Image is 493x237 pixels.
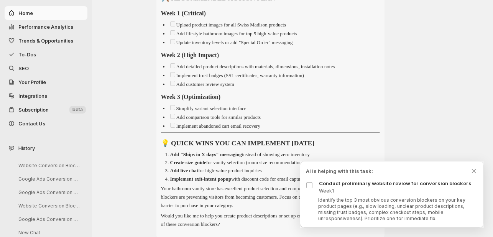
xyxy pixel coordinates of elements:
[170,168,262,173] p: for high-value product inquiries
[18,120,45,127] span: Contact Us
[319,188,478,194] p: Week 1
[161,94,221,100] strong: Week 3 (Optimization)
[470,167,478,175] button: Dismiss todo indicator
[12,160,85,171] button: Website Conversion Blockers Review Session
[169,22,286,28] p: Upload product images for all Swiss Madison products
[169,81,234,87] p: Add customer review system
[18,144,35,152] span: History
[12,186,85,198] button: Google Ads Conversion Tracking Analysis
[18,79,46,85] span: Your Profile
[161,184,380,210] p: Your bathroom vanity store has excellent product selection and competitive pricing, but these con...
[72,107,83,113] span: beta
[5,34,87,48] button: Trends & Opportunities
[18,65,29,71] span: SEO
[5,6,87,20] button: Home
[161,139,315,147] strong: 💡 QUICK WINS YOU CAN IMPLEMENT [DATE]
[306,167,470,175] p: AI is helping with this task:
[170,151,310,157] p: instead of showing zero inventory
[5,48,87,61] button: To-Dos
[12,173,85,185] button: Google Ads Conversion Tracking Analysis
[5,89,87,103] a: Integrations
[170,151,242,157] strong: Add "Ships in X days" messaging
[18,10,33,16] span: Home
[169,123,260,129] p: Implement abandoned cart email recovery
[5,103,87,117] button: Subscription
[5,75,87,89] a: Your Profile
[18,107,49,113] span: Subscription
[18,38,73,44] span: Trends & Opportunities
[170,160,306,165] p: for vanity selection (room size recommendations)
[169,114,261,120] p: Add comparison tools for similar products
[5,20,87,34] button: Performance Analytics
[169,72,304,78] p: Implement trust badges (SSL certificates, warranty information)
[161,52,219,58] strong: Week 2 (High Impact)
[170,176,232,182] strong: Implement exit-intent popup
[169,39,293,45] p: Update inventory levels or add "Special Order" messaging
[318,197,478,222] p: Identify the top 3 most obvious conversion blockers on your key product pages (e.g., slow loading...
[319,179,478,187] p: Conduct preliminary website review for conversion blockers
[169,64,335,69] p: Add detailed product descriptions with materials, dimensions, installation notes
[5,61,87,75] a: SEO
[169,31,297,36] p: Add lifestyle bathroom images for top 5 high-value products
[170,168,199,173] strong: Add live chat
[18,93,47,99] span: Integrations
[12,213,85,225] button: Google Ads Conversion Tracking Analysis
[169,105,246,111] p: Simplify variant selection interface
[5,117,87,130] button: Contact Us
[170,176,304,182] p: with discount code for email capture
[18,51,36,58] span: To-Dos
[161,212,380,229] p: Would you like me to help you create product descriptions or set up email marketing flows to addr...
[161,10,206,16] strong: Week 1 (Critical)
[18,24,73,30] span: Performance Analytics
[12,200,85,212] button: Website Conversion Blockers Review Request
[170,160,206,165] strong: Create size guide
